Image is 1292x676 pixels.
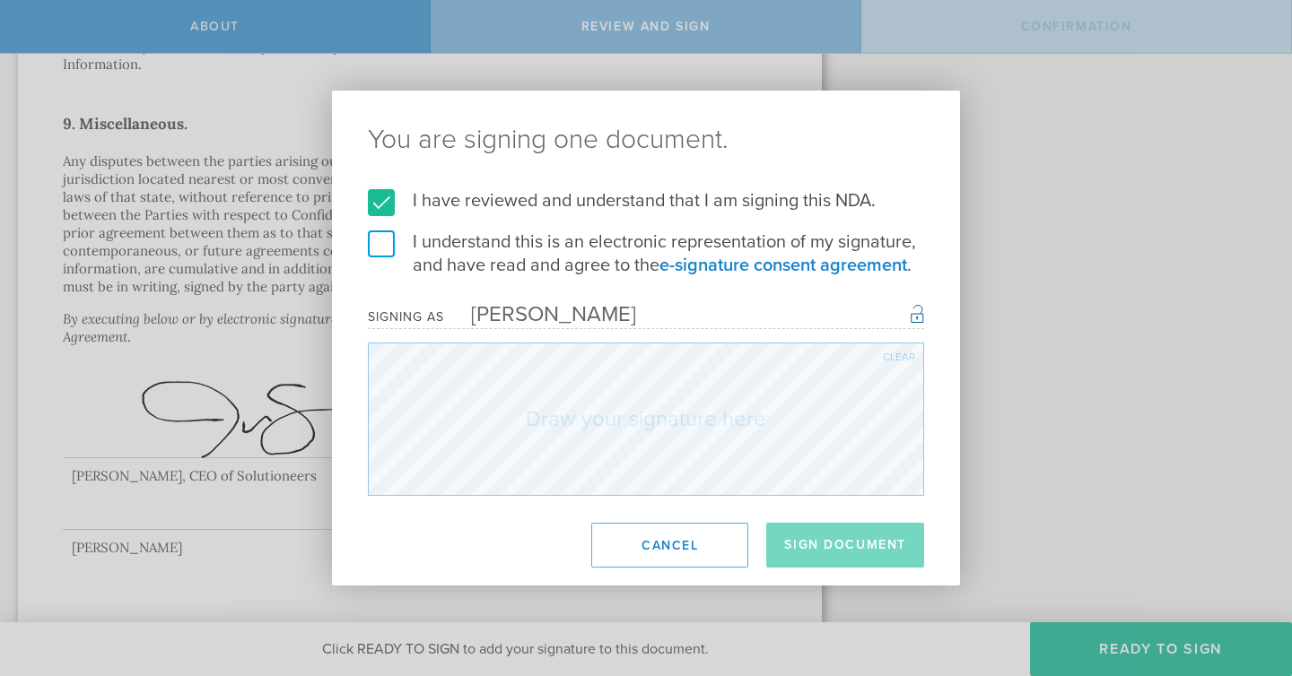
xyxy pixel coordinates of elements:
iframe: Chat Widget [1202,536,1292,622]
label: I have reviewed and understand that I am signing this NDA. [368,189,924,212]
div: [PERSON_NAME] [444,301,636,327]
ng-pluralize: You are signing one document. [368,126,924,153]
button: Cancel [591,523,748,568]
a: e-signature consent agreement [659,255,907,276]
div: Widget de chat [1202,536,1292,622]
button: Sign Document [766,523,924,568]
div: Signing as [368,309,444,325]
label: I understand this is an electronic representation of my signature, and have read and agree to the . [368,230,924,277]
